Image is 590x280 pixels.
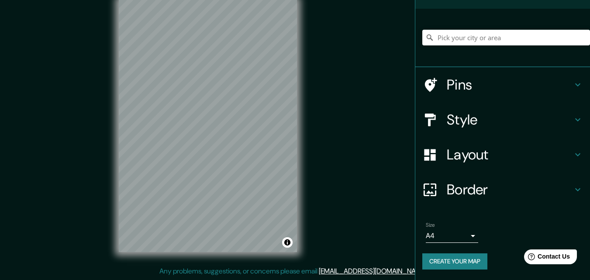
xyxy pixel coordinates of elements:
h4: Layout [447,146,573,163]
div: A4 [426,229,478,243]
div: Pins [415,67,590,102]
div: Style [415,102,590,137]
h4: Border [447,181,573,198]
div: Layout [415,137,590,172]
p: Any problems, suggestions, or concerns please email . [159,266,428,277]
a: [EMAIL_ADDRESS][DOMAIN_NAME] [319,266,427,276]
iframe: Help widget launcher [512,246,580,270]
input: Pick your city or area [422,30,590,45]
h4: Style [447,111,573,128]
button: Create your map [422,253,487,270]
button: Toggle attribution [282,237,293,248]
div: Border [415,172,590,207]
label: Size [426,221,435,229]
h4: Pins [447,76,573,93]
